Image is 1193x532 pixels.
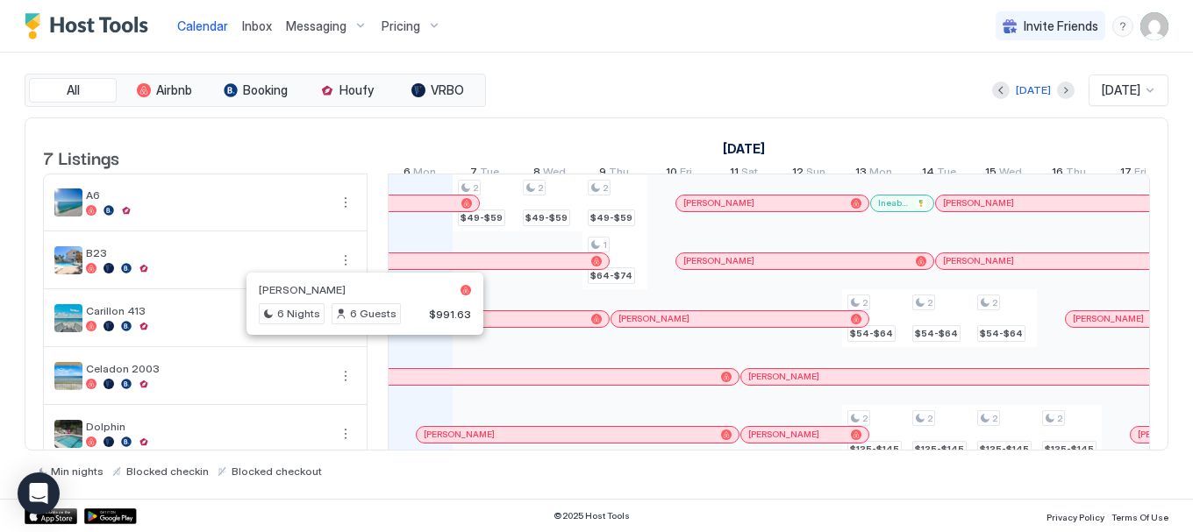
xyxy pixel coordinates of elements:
[54,246,82,274] div: listing image
[399,161,440,187] a: October 6, 2025
[335,250,356,271] button: More options
[1013,80,1054,101] button: [DATE]
[1057,413,1062,424] span: 2
[466,161,504,187] a: October 7, 2025
[86,362,328,375] span: Celadon 2003
[335,192,356,213] div: menu
[177,17,228,35] a: Calendar
[232,465,322,478] span: Blocked checkout
[980,443,1029,455] span: $135-$145
[303,78,390,103] button: Houfy
[981,161,1026,187] a: October 15, 2025
[1045,443,1094,455] span: $135-$145
[980,328,1023,339] span: $54-$64
[554,510,630,521] span: © 2025 Host Tools
[683,197,754,209] span: [PERSON_NAME]
[851,161,897,187] a: October 13, 2025
[177,18,228,33] span: Calendar
[603,239,607,251] span: 1
[806,165,825,183] span: Sun
[525,212,568,223] span: $49-$59
[529,161,570,187] a: October 8, 2025
[862,413,868,424] span: 2
[666,165,677,183] span: 10
[730,165,739,183] span: 11
[862,297,868,309] span: 2
[937,165,956,183] span: Tue
[54,304,82,332] div: listing image
[1047,507,1104,525] a: Privacy Policy
[943,255,1014,266] span: [PERSON_NAME]
[850,443,899,455] span: $135-$145
[1134,165,1147,183] span: Fri
[992,297,997,309] span: 2
[51,465,104,478] span: Min nights
[985,165,997,183] span: 15
[915,328,958,339] span: $54-$64
[590,212,632,223] span: $49-$59
[335,365,356,387] div: menu
[286,18,346,34] span: Messaging
[335,423,356,444] div: menu
[855,165,867,183] span: 13
[54,188,82,216] div: listing image
[788,161,830,187] a: October 12, 2025
[480,165,499,183] span: Tue
[599,165,606,183] span: 9
[413,165,436,183] span: Mon
[43,144,119,170] span: 7 Listings
[84,508,137,524] a: Google Play Store
[999,165,1022,183] span: Wed
[1024,18,1098,34] span: Invite Friends
[1112,16,1133,37] div: menu
[18,472,60,514] div: Open Intercom Messenger
[725,161,762,187] a: October 11, 2025
[335,192,356,213] button: More options
[1047,512,1104,522] span: Privacy Policy
[618,313,689,324] span: [PERSON_NAME]
[424,429,495,440] span: [PERSON_NAME]
[277,306,320,322] span: 6 Nights
[156,82,192,98] span: Airbnb
[543,165,566,183] span: Wed
[538,182,543,194] span: 2
[1102,82,1140,98] span: [DATE]
[718,136,769,161] a: October 1, 2025
[680,165,692,183] span: Fri
[603,182,608,194] span: 2
[54,420,82,448] div: listing image
[67,82,80,98] span: All
[850,328,893,339] span: $54-$64
[1111,507,1168,525] a: Terms Of Use
[25,508,77,524] a: App Store
[533,165,540,183] span: 8
[473,182,478,194] span: 2
[431,82,464,98] span: VRBO
[927,297,932,309] span: 2
[748,371,819,382] span: [PERSON_NAME]
[242,17,272,35] a: Inbox
[382,18,420,34] span: Pricing
[25,13,156,39] a: Host Tools Logo
[25,74,486,107] div: tab-group
[29,78,117,103] button: All
[1111,512,1168,522] span: Terms Of Use
[869,165,892,183] span: Mon
[661,161,697,187] a: October 10, 2025
[741,165,758,183] span: Sat
[595,161,633,187] a: October 9, 2025
[335,250,356,271] div: menu
[1016,82,1051,98] div: [DATE]
[470,165,477,183] span: 7
[86,188,328,202] span: A6
[927,413,932,424] span: 2
[1073,313,1144,324] span: [PERSON_NAME]
[394,78,482,103] button: VRBO
[1057,82,1075,99] button: Next month
[335,365,356,387] button: More options
[1140,12,1168,40] div: User profile
[86,246,328,259] span: B23
[943,197,1014,209] span: [PERSON_NAME]
[211,78,299,103] button: Booking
